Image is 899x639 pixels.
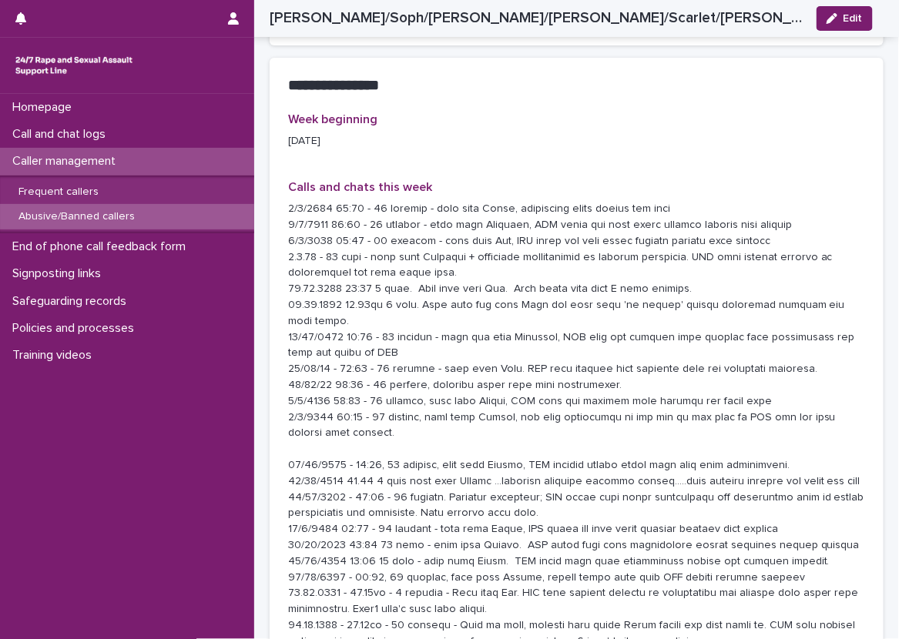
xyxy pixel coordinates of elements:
p: Training videos [6,348,104,363]
p: Call and chat logs [6,127,118,142]
p: Caller management [6,154,128,169]
img: rhQMoQhaT3yELyF149Cw [12,50,136,81]
p: [DATE] [288,133,468,149]
p: Policies and processes [6,321,146,336]
p: Homepage [6,100,84,115]
p: End of phone call feedback form [6,239,198,254]
span: Calls and chats this week [288,181,432,193]
button: Edit [817,6,873,31]
span: Week beginning [288,113,377,125]
p: Abusive/Banned callers [6,210,147,223]
p: Frequent callers [6,186,111,199]
p: Signposting links [6,266,113,281]
h2: [PERSON_NAME]/Soph/[PERSON_NAME]/[PERSON_NAME]/Scarlet/[PERSON_NAME] - Banned/Webchatter [270,9,804,27]
span: Edit [844,13,863,24]
p: Safeguarding records [6,294,139,309]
